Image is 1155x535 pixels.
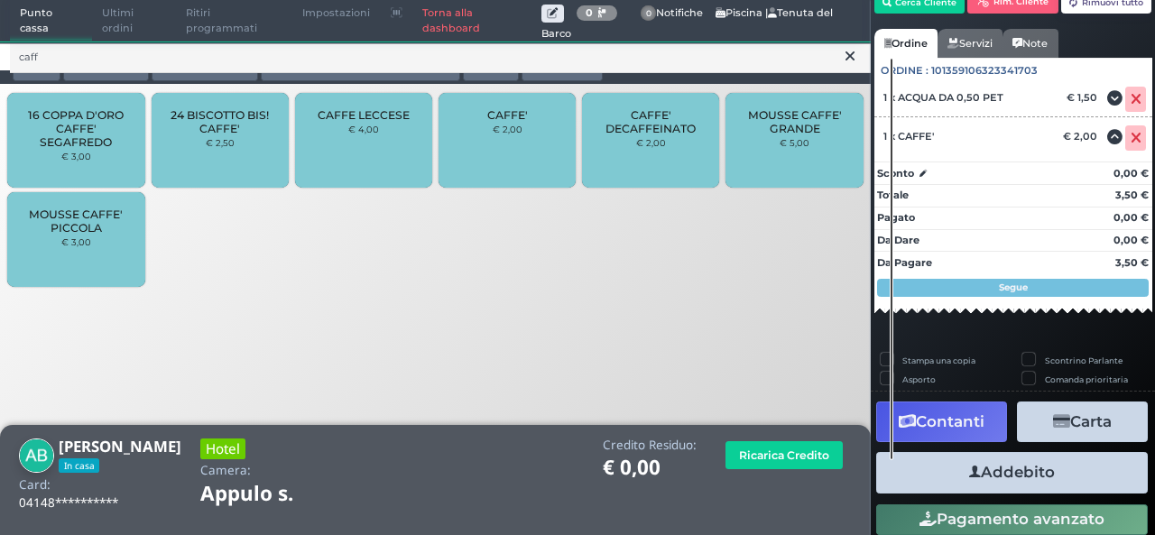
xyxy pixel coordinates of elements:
[999,281,1028,293] strong: Segue
[877,211,915,224] strong: Pagato
[292,1,380,26] span: Impostazioni
[883,130,934,143] span: 1 x CAFFE'
[176,1,292,42] span: Ritiri programmati
[881,63,929,78] span: Ordine :
[780,137,809,148] small: € 5,00
[876,504,1148,535] button: Pagamento avanzato
[1113,211,1149,224] strong: 0,00 €
[412,1,541,42] a: Torna alla dashboard
[61,151,91,161] small: € 3,00
[741,108,848,135] span: MOUSSE CAFFE' GRANDE
[877,166,914,181] strong: Sconto
[1113,234,1149,246] strong: 0,00 €
[200,464,251,477] h4: Camera:
[603,438,697,452] h4: Credito Residuo:
[206,137,235,148] small: € 2,50
[23,208,130,235] span: MOUSSE CAFFE' PICCOLA
[1115,256,1149,269] strong: 3,50 €
[1113,167,1149,180] strong: 0,00 €
[59,436,181,457] b: [PERSON_NAME]
[877,234,919,246] strong: Da Dare
[636,137,666,148] small: € 2,00
[597,108,705,135] span: CAFFE' DECAFFEINATO
[938,29,1003,58] a: Servizi
[876,401,1007,442] button: Contanti
[1045,374,1128,385] label: Comanda prioritaria
[877,189,909,201] strong: Totale
[586,6,593,19] b: 0
[10,42,871,73] input: Ricerca articolo
[10,1,93,42] span: Punto cassa
[641,5,657,22] span: 0
[1003,29,1058,58] a: Note
[1115,189,1149,201] strong: 3,50 €
[874,29,938,58] a: Ordine
[883,91,1003,104] span: 1 x ACQUA DA 0,50 PET
[493,124,522,134] small: € 2,00
[603,457,697,479] h1: € 0,00
[931,63,1038,78] span: 101359106323341703
[61,236,91,247] small: € 3,00
[348,124,379,134] small: € 4,00
[877,256,932,269] strong: Da Pagare
[23,108,130,149] span: 16 COPPA D'ORO CAFFE' SEGAFREDO
[487,108,528,122] span: CAFFE'
[902,355,975,366] label: Stampa una copia
[166,108,273,135] span: 24 BISCOTTO BIS! CAFFE'
[902,374,936,385] label: Asporto
[19,438,54,474] img: Antonio Boenzi
[200,483,344,505] h1: Appulo s.
[19,478,51,492] h4: Card:
[1045,355,1123,366] label: Scontrino Parlante
[200,438,245,459] h3: Hotel
[876,452,1148,493] button: Addebito
[318,108,410,122] span: CAFFE LECCESE
[725,441,843,469] button: Ricarica Credito
[1060,130,1106,143] div: € 2,00
[1064,91,1106,104] div: € 1,50
[1017,401,1148,442] button: Carta
[92,1,176,42] span: Ultimi ordini
[59,458,99,473] span: In casa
